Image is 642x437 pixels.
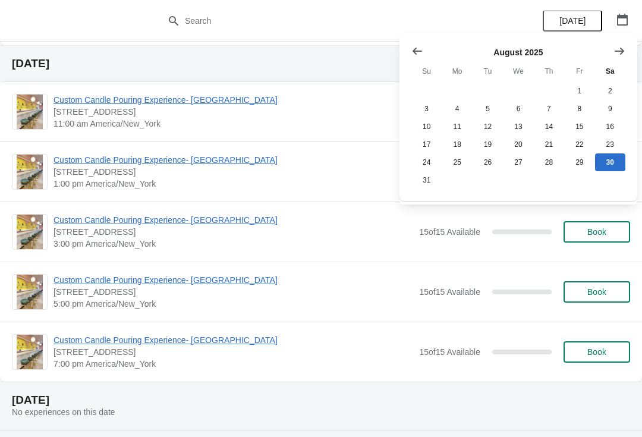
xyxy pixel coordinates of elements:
button: Friday August 15 2025 [564,118,594,136]
button: Monday August 18 2025 [442,136,472,153]
span: 15 of 15 Available [419,227,480,237]
button: Book [564,221,630,243]
span: [STREET_ADDRESS] [53,106,413,118]
button: Monday August 11 2025 [442,118,472,136]
span: 7:00 pm America/New_York [53,358,413,370]
button: Book [564,281,630,303]
button: Sunday August 24 2025 [411,153,442,171]
span: [STREET_ADDRESS] [53,166,413,178]
span: 1:00 pm America/New_York [53,178,413,190]
button: Sunday August 31 2025 [411,171,442,189]
button: Tuesday August 19 2025 [473,136,503,153]
button: Show previous month, July 2025 [407,40,428,62]
span: No experiences on this date [12,407,115,417]
span: [STREET_ADDRESS] [53,226,413,238]
button: Thursday August 7 2025 [534,100,564,118]
button: Thursday August 14 2025 [534,118,564,136]
img: Custom Candle Pouring Experience- Delray Beach | 415 East Atlantic Avenue, Delray Beach, FL, USA ... [17,95,43,129]
button: Sunday August 10 2025 [411,118,442,136]
th: Thursday [534,61,564,82]
button: Saturday August 2 2025 [595,82,625,100]
span: [STREET_ADDRESS] [53,346,413,358]
span: Book [587,287,606,297]
input: Search [184,10,481,32]
button: Wednesday August 13 2025 [503,118,533,136]
th: Tuesday [473,61,503,82]
span: Custom Candle Pouring Experience- [GEOGRAPHIC_DATA] [53,334,413,346]
button: Saturday August 9 2025 [595,100,625,118]
th: Wednesday [503,61,533,82]
button: Sunday August 17 2025 [411,136,442,153]
th: Friday [564,61,594,82]
span: Custom Candle Pouring Experience- [GEOGRAPHIC_DATA] [53,154,413,166]
th: Saturday [595,61,625,82]
button: Wednesday August 6 2025 [503,100,533,118]
button: Friday August 1 2025 [564,82,594,100]
span: 11:00 am America/New_York [53,118,413,130]
span: Custom Candle Pouring Experience- [GEOGRAPHIC_DATA] [53,94,413,106]
span: [STREET_ADDRESS] [53,286,413,298]
button: Tuesday August 12 2025 [473,118,503,136]
button: Friday August 8 2025 [564,100,594,118]
span: 5:00 pm America/New_York [53,298,413,310]
span: Book [587,347,606,357]
button: Monday August 4 2025 [442,100,472,118]
button: Today Saturday August 30 2025 [595,153,625,171]
th: Sunday [411,61,442,82]
button: Thursday August 21 2025 [534,136,564,153]
img: Custom Candle Pouring Experience- Delray Beach | 415 East Atlantic Avenue, Delray Beach, FL, USA ... [17,155,43,189]
button: Friday August 22 2025 [564,136,594,153]
button: Saturday August 23 2025 [595,136,625,153]
button: Tuesday August 5 2025 [473,100,503,118]
button: Saturday August 16 2025 [595,118,625,136]
button: [DATE] [543,10,602,32]
h2: [DATE] [12,394,630,406]
span: Custom Candle Pouring Experience- [GEOGRAPHIC_DATA] [53,214,413,226]
span: Book [587,227,606,237]
button: Monday August 25 2025 [442,153,472,171]
span: [DATE] [559,16,586,26]
img: Custom Candle Pouring Experience- Delray Beach | 415 East Atlantic Avenue, Delray Beach, FL, USA ... [17,275,43,309]
span: Custom Candle Pouring Experience- [GEOGRAPHIC_DATA] [53,274,413,286]
button: Tuesday August 26 2025 [473,153,503,171]
button: Friday August 29 2025 [564,153,594,171]
button: Wednesday August 27 2025 [503,153,533,171]
span: 15 of 15 Available [419,287,480,297]
button: Book [564,341,630,363]
h2: [DATE] [12,58,630,70]
button: Thursday August 28 2025 [534,153,564,171]
img: Custom Candle Pouring Experience- Delray Beach | 415 East Atlantic Avenue, Delray Beach, FL, USA ... [17,215,43,249]
th: Monday [442,61,472,82]
img: Custom Candle Pouring Experience- Delray Beach | 415 East Atlantic Avenue, Delray Beach, FL, USA ... [17,335,43,369]
span: 3:00 pm America/New_York [53,238,413,250]
button: Wednesday August 20 2025 [503,136,533,153]
button: Sunday August 3 2025 [411,100,442,118]
span: 15 of 15 Available [419,347,480,357]
button: Show next month, September 2025 [609,40,630,62]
